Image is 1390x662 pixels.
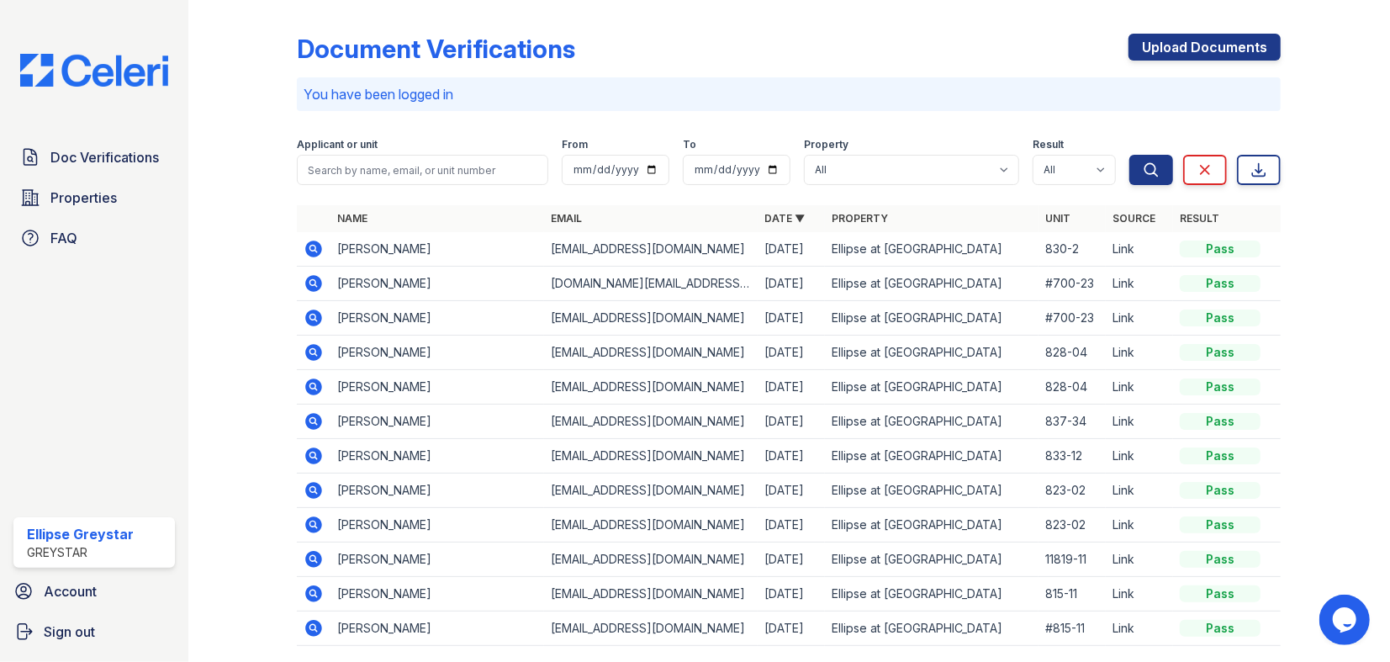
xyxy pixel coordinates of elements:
[297,34,575,64] div: Document Verifications
[1180,448,1261,464] div: Pass
[758,508,825,543] td: [DATE]
[13,221,175,255] a: FAQ
[544,543,758,577] td: [EMAIL_ADDRESS][DOMAIN_NAME]
[758,612,825,646] td: [DATE]
[1039,508,1106,543] td: 823-02
[330,232,544,267] td: [PERSON_NAME]
[1180,551,1261,568] div: Pass
[1039,301,1106,336] td: #700-23
[1113,212,1155,225] a: Source
[44,622,95,642] span: Sign out
[1106,267,1173,301] td: Link
[758,543,825,577] td: [DATE]
[1039,577,1106,612] td: 815-11
[1039,439,1106,474] td: 833-12
[1039,612,1106,646] td: #815-11
[758,232,825,267] td: [DATE]
[1180,413,1261,430] div: Pass
[804,138,848,151] label: Property
[544,370,758,405] td: [EMAIL_ADDRESS][DOMAIN_NAME]
[1180,275,1261,292] div: Pass
[330,336,544,370] td: [PERSON_NAME]
[764,212,805,225] a: Date ▼
[758,474,825,508] td: [DATE]
[1180,212,1219,225] a: Result
[1106,232,1173,267] td: Link
[1039,543,1106,577] td: 11819-11
[825,508,1039,543] td: Ellipse at [GEOGRAPHIC_DATA]
[1039,370,1106,405] td: 828-04
[825,439,1039,474] td: Ellipse at [GEOGRAPHIC_DATA]
[7,575,182,608] a: Account
[683,138,696,151] label: To
[1106,439,1173,474] td: Link
[330,301,544,336] td: [PERSON_NAME]
[544,439,758,474] td: [EMAIL_ADDRESS][DOMAIN_NAME]
[1106,543,1173,577] td: Link
[330,370,544,405] td: [PERSON_NAME]
[330,405,544,439] td: [PERSON_NAME]
[7,615,182,649] a: Sign out
[1180,585,1261,602] div: Pass
[13,140,175,174] a: Doc Verifications
[544,474,758,508] td: [EMAIL_ADDRESS][DOMAIN_NAME]
[1106,577,1173,612] td: Link
[825,405,1039,439] td: Ellipse at [GEOGRAPHIC_DATA]
[1106,301,1173,336] td: Link
[1106,405,1173,439] td: Link
[1106,336,1173,370] td: Link
[758,439,825,474] td: [DATE]
[330,612,544,646] td: [PERSON_NAME]
[825,267,1039,301] td: Ellipse at [GEOGRAPHIC_DATA]
[544,577,758,612] td: [EMAIL_ADDRESS][DOMAIN_NAME]
[544,232,758,267] td: [EMAIL_ADDRESS][DOMAIN_NAME]
[1128,34,1281,61] a: Upload Documents
[832,212,888,225] a: Property
[1039,232,1106,267] td: 830-2
[1045,212,1070,225] a: Unit
[1319,595,1373,645] iframe: chat widget
[551,212,582,225] a: Email
[1180,241,1261,257] div: Pass
[1180,482,1261,499] div: Pass
[1039,474,1106,508] td: 823-02
[825,232,1039,267] td: Ellipse at [GEOGRAPHIC_DATA]
[1180,379,1261,395] div: Pass
[27,524,134,544] div: Ellipse Greystar
[297,155,548,185] input: Search by name, email, or unit number
[758,405,825,439] td: [DATE]
[758,267,825,301] td: [DATE]
[7,54,182,87] img: CE_Logo_Blue-a8612792a0a2168367f1c8372b55b34899dd931a85d93a1a3d3e32e68fde9ad4.png
[758,577,825,612] td: [DATE]
[330,508,544,543] td: [PERSON_NAME]
[330,577,544,612] td: [PERSON_NAME]
[1180,516,1261,533] div: Pass
[13,181,175,214] a: Properties
[825,577,1039,612] td: Ellipse at [GEOGRAPHIC_DATA]
[330,267,544,301] td: [PERSON_NAME]
[44,581,97,601] span: Account
[1106,612,1173,646] td: Link
[544,612,758,646] td: [EMAIL_ADDRESS][DOMAIN_NAME]
[544,336,758,370] td: [EMAIL_ADDRESS][DOMAIN_NAME]
[825,336,1039,370] td: Ellipse at [GEOGRAPHIC_DATA]
[544,267,758,301] td: [DOMAIN_NAME][EMAIL_ADDRESS][DOMAIN_NAME]
[1106,508,1173,543] td: Link
[297,138,378,151] label: Applicant or unit
[1180,310,1261,326] div: Pass
[825,474,1039,508] td: Ellipse at [GEOGRAPHIC_DATA]
[758,336,825,370] td: [DATE]
[825,370,1039,405] td: Ellipse at [GEOGRAPHIC_DATA]
[337,212,367,225] a: Name
[27,544,134,561] div: Greystar
[544,301,758,336] td: [EMAIL_ADDRESS][DOMAIN_NAME]
[1039,336,1106,370] td: 828-04
[758,301,825,336] td: [DATE]
[1106,474,1173,508] td: Link
[825,612,1039,646] td: Ellipse at [GEOGRAPHIC_DATA]
[50,147,159,167] span: Doc Verifications
[1033,138,1064,151] label: Result
[544,508,758,543] td: [EMAIL_ADDRESS][DOMAIN_NAME]
[1106,370,1173,405] td: Link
